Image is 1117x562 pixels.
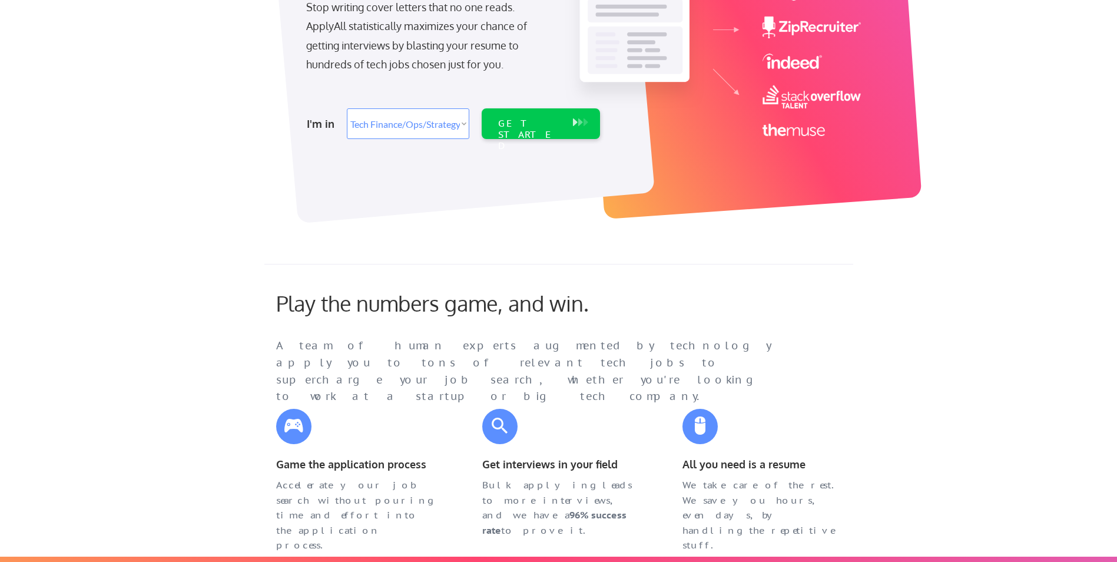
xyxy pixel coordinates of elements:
[276,338,794,405] div: A team of human experts augmented by technology apply you to tons of relevant tech jobs to superc...
[498,118,561,152] div: GET STARTED
[276,456,435,473] div: Game the application process
[682,478,841,553] div: We take care of the rest. We save you hours, even days, by handling the repetitive stuff.
[307,114,340,133] div: I'm in
[276,290,641,316] div: Play the numbers game, and win.
[482,478,641,538] div: Bulk applying leads to more interviews, and we have a to prove it.
[482,509,629,536] strong: 96% success rate
[482,456,641,473] div: Get interviews in your field
[682,456,841,473] div: All you need is a resume
[276,478,435,553] div: Accelerate your job search without pouring time and effort into the application process.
